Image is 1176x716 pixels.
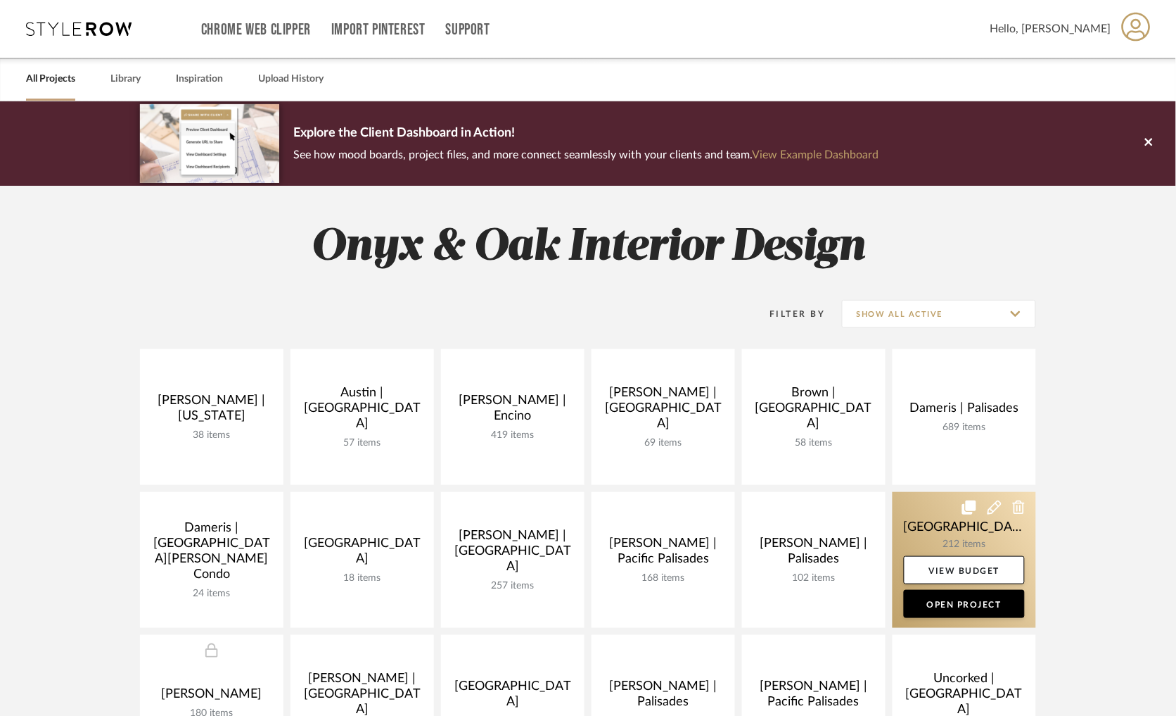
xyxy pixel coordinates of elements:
[603,385,724,437] div: [PERSON_NAME] | [GEOGRAPHIC_DATA]
[151,429,272,441] div: 38 items
[302,385,423,437] div: Austin | [GEOGRAPHIC_DATA]
[26,70,75,89] a: All Projects
[753,679,874,715] div: [PERSON_NAME] | Pacific Palisades
[603,572,724,584] div: 168 items
[753,572,874,584] div: 102 items
[753,385,874,437] div: Brown | [GEOGRAPHIC_DATA]
[452,528,573,580] div: [PERSON_NAME] | [GEOGRAPHIC_DATA]
[293,123,879,145] p: Explore the Client Dashboard in Action!
[151,520,272,588] div: Dameris | [GEOGRAPHIC_DATA][PERSON_NAME] Condo
[452,679,573,715] div: [GEOGRAPHIC_DATA]
[176,70,223,89] a: Inspiration
[82,221,1094,274] h2: Onyx & Oak Interior Design
[258,70,324,89] a: Upload History
[452,429,573,441] div: 419 items
[302,437,423,449] div: 57 items
[904,422,1025,434] div: 689 items
[753,149,879,161] a: View Example Dashboard
[603,536,724,572] div: [PERSON_NAME] | Pacific Palisades
[302,536,423,572] div: [GEOGRAPHIC_DATA]
[753,437,874,449] div: 58 items
[151,588,272,600] div: 24 items
[151,393,272,429] div: [PERSON_NAME] | [US_STATE]
[752,307,826,321] div: Filter By
[140,104,279,182] img: d5d033c5-7b12-40c2-a960-1ecee1989c38.png
[293,145,879,165] p: See how mood boards, project files, and more connect seamlessly with your clients and team.
[452,393,573,429] div: [PERSON_NAME] | Encino
[201,24,311,36] a: Chrome Web Clipper
[904,401,1025,422] div: Dameris | Palisades
[302,572,423,584] div: 18 items
[990,20,1111,37] span: Hello, [PERSON_NAME]
[110,70,141,89] a: Library
[904,556,1025,584] a: View Budget
[904,590,1025,618] a: Open Project
[753,536,874,572] div: [PERSON_NAME] | Palisades
[603,437,724,449] div: 69 items
[446,24,490,36] a: Support
[603,679,724,715] div: [PERSON_NAME] | Palisades
[331,24,426,36] a: Import Pinterest
[151,686,272,708] div: [PERSON_NAME]
[452,580,573,592] div: 257 items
